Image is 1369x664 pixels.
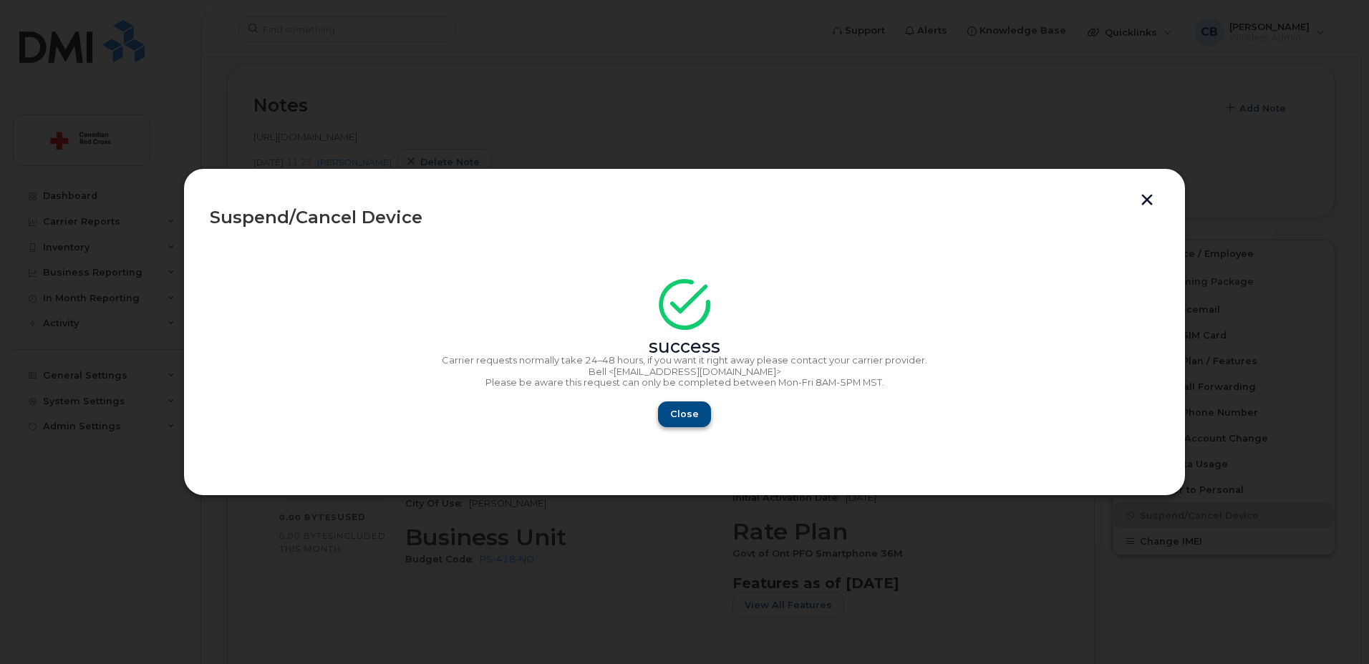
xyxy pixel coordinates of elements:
button: Close [658,401,711,427]
span: Close [670,407,699,421]
p: Carrier requests normally take 24–48 hours, if you want it right away please contact your carrier... [210,355,1159,366]
p: Bell <[EMAIL_ADDRESS][DOMAIN_NAME]> [210,366,1159,378]
div: success [210,341,1159,353]
p: Please be aware this request can only be completed between Mon-Fri 8AM-5PM MST. [210,377,1159,389]
div: Suspend/Cancel Device [210,209,1159,226]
